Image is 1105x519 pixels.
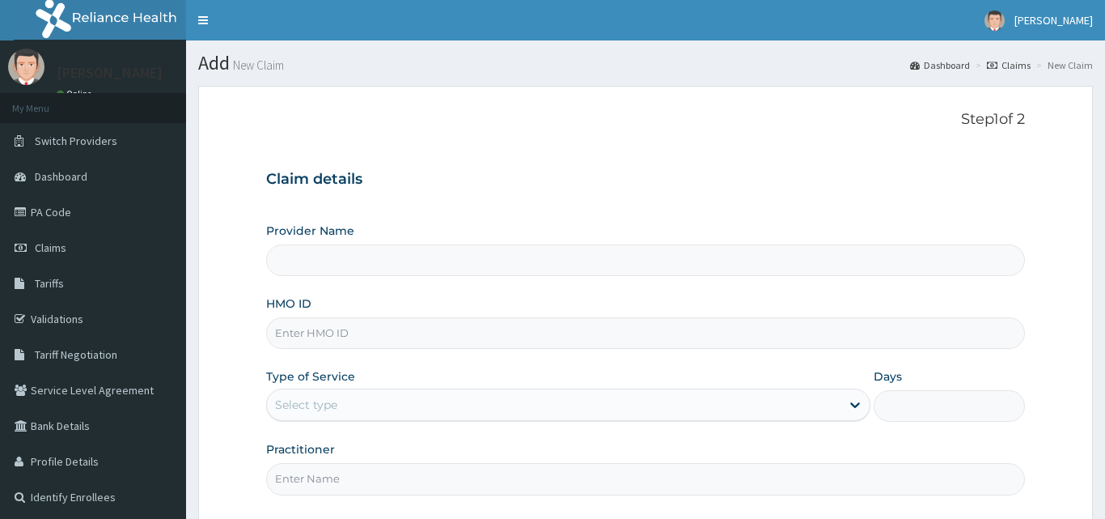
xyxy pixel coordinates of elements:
[874,368,902,385] label: Days
[35,169,87,184] span: Dashboard
[987,58,1031,72] a: Claims
[230,59,284,71] small: New Claim
[57,88,95,100] a: Online
[35,276,64,291] span: Tariffs
[266,171,1025,189] h3: Claim details
[984,11,1005,31] img: User Image
[57,66,163,80] p: [PERSON_NAME]
[910,58,970,72] a: Dashboard
[266,296,311,312] label: HMO ID
[198,53,1093,74] h1: Add
[8,49,44,85] img: User Image
[275,397,337,413] div: Select type
[1032,58,1093,72] li: New Claim
[35,134,117,148] span: Switch Providers
[266,441,335,457] label: Practitioner
[266,317,1025,349] input: Enter HMO ID
[266,111,1025,129] p: Step 1 of 2
[266,463,1025,495] input: Enter Name
[1014,13,1093,28] span: [PERSON_NAME]
[266,368,355,385] label: Type of Service
[35,347,117,362] span: Tariff Negotiation
[266,223,354,239] label: Provider Name
[35,240,66,255] span: Claims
